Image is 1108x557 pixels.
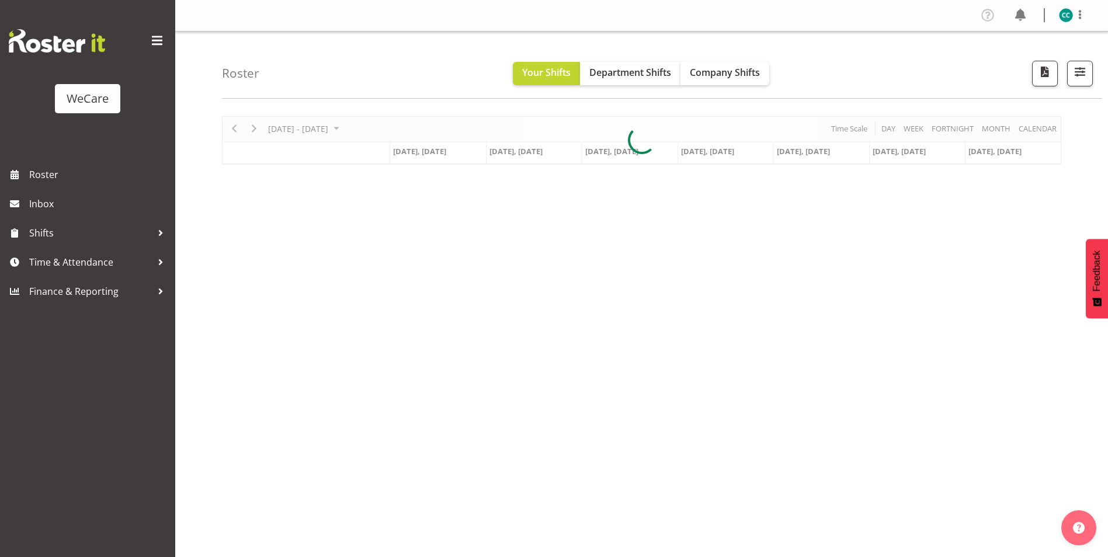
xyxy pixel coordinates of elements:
[1032,61,1058,86] button: Download a PDF of the roster according to the set date range.
[1067,61,1093,86] button: Filter Shifts
[1092,250,1102,291] span: Feedback
[9,29,105,53] img: Rosterit website logo
[1073,522,1085,534] img: help-xxl-2.png
[522,66,571,79] span: Your Shifts
[67,90,109,107] div: WeCare
[29,195,169,213] span: Inbox
[222,67,259,80] h4: Roster
[29,253,152,271] span: Time & Attendance
[1086,239,1108,318] button: Feedback - Show survey
[580,62,680,85] button: Department Shifts
[513,62,580,85] button: Your Shifts
[29,224,152,242] span: Shifts
[680,62,769,85] button: Company Shifts
[589,66,671,79] span: Department Shifts
[29,166,169,183] span: Roster
[690,66,760,79] span: Company Shifts
[1059,8,1073,22] img: charlotte-courtney11007.jpg
[29,283,152,300] span: Finance & Reporting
